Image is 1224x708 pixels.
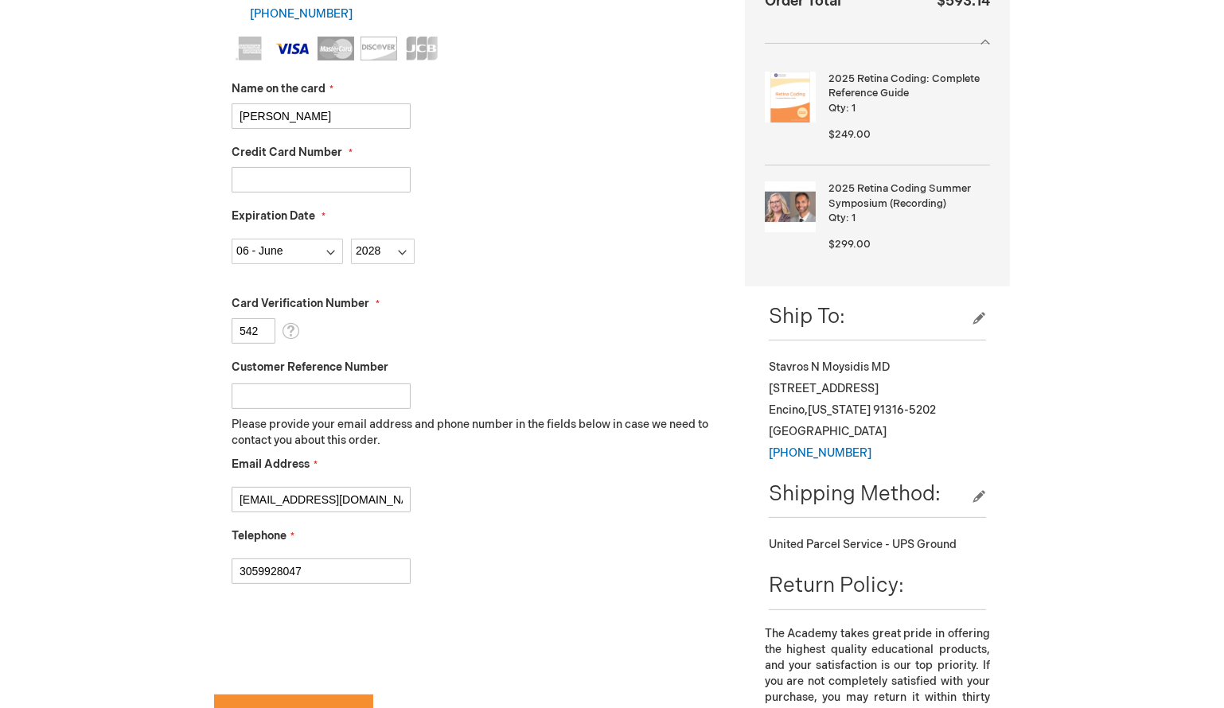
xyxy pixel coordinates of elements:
span: [US_STATE] [808,403,871,417]
span: Ship To: [769,305,845,329]
a: [PHONE_NUMBER] [250,7,353,21]
img: MasterCard [318,37,354,60]
span: Telephone [232,529,287,543]
a: [PHONE_NUMBER] [769,446,871,460]
img: Visa [275,37,311,60]
strong: 2025 Retina Coding Summer Symposium (Recording) [828,181,986,211]
img: 2025 Retina Coding Summer Symposium (Recording) [765,181,816,232]
span: 1 [852,102,856,115]
span: Name on the card [232,82,325,95]
span: United Parcel Service - UPS Ground [769,538,957,551]
img: 2025 Retina Coding: Complete Reference Guide [765,72,816,123]
img: American Express [232,37,268,60]
span: Shipping Method: [769,482,941,507]
span: $249.00 [828,128,871,141]
span: Return Policy: [769,574,904,598]
span: Email Address [232,457,310,471]
span: Credit Card Number [232,146,342,159]
span: $299.00 [828,238,871,251]
strong: 2025 Retina Coding: Complete Reference Guide [828,72,986,101]
div: Stavros N Moysidis MD [STREET_ADDRESS] Encino , 91316-5202 [GEOGRAPHIC_DATA] [769,356,986,464]
img: JCB [403,37,440,60]
input: Card Verification Number [232,318,275,344]
span: Qty [828,102,846,115]
span: Customer Reference Number [232,360,388,374]
span: Card Verification Number [232,297,369,310]
span: Qty [828,212,846,224]
span: 1 [852,212,856,224]
span: Expiration Date [232,209,315,223]
p: Please provide your email address and phone number in the fields below in case we need to contact... [232,417,721,449]
img: Discover [361,37,397,60]
iframe: reCAPTCHA [214,609,456,671]
input: Credit Card Number [232,167,411,193]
